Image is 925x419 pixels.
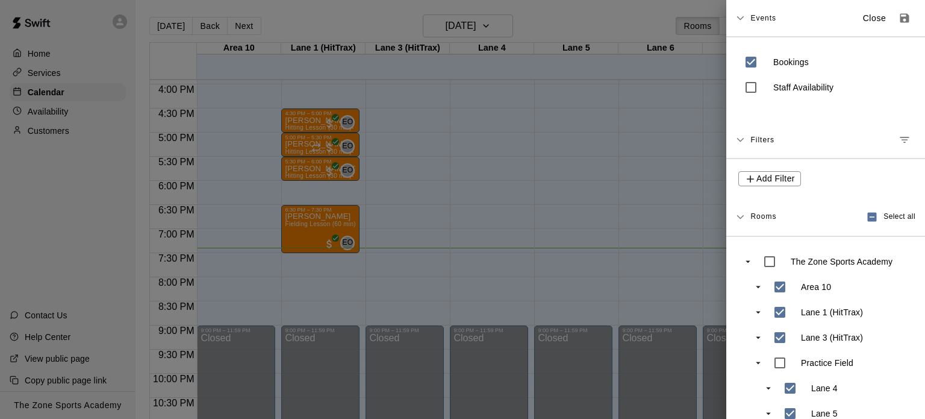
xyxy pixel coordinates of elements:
[738,171,801,186] button: Add Filter
[801,332,863,344] p: Lane 3 (HitTrax)
[750,7,776,29] span: Events
[894,7,915,29] button: Save as default view
[750,129,774,151] span: Filters
[883,211,915,223] span: Select all
[750,211,776,221] span: Rooms
[894,129,915,151] button: Manage filters
[756,171,795,186] span: Add Filter
[801,357,853,369] p: Practice Field
[801,306,863,318] p: Lane 1 (HitTrax)
[863,12,886,25] p: Close
[801,281,831,293] p: Area 10
[811,382,838,394] p: Lane 4
[773,81,833,93] p: Staff Availability
[855,8,894,28] button: Close sidebar
[726,122,925,159] div: FiltersManage filters
[726,198,925,236] div: RoomsSelect all
[791,256,892,268] p: The Zone Sports Academy
[773,56,809,68] p: Bookings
